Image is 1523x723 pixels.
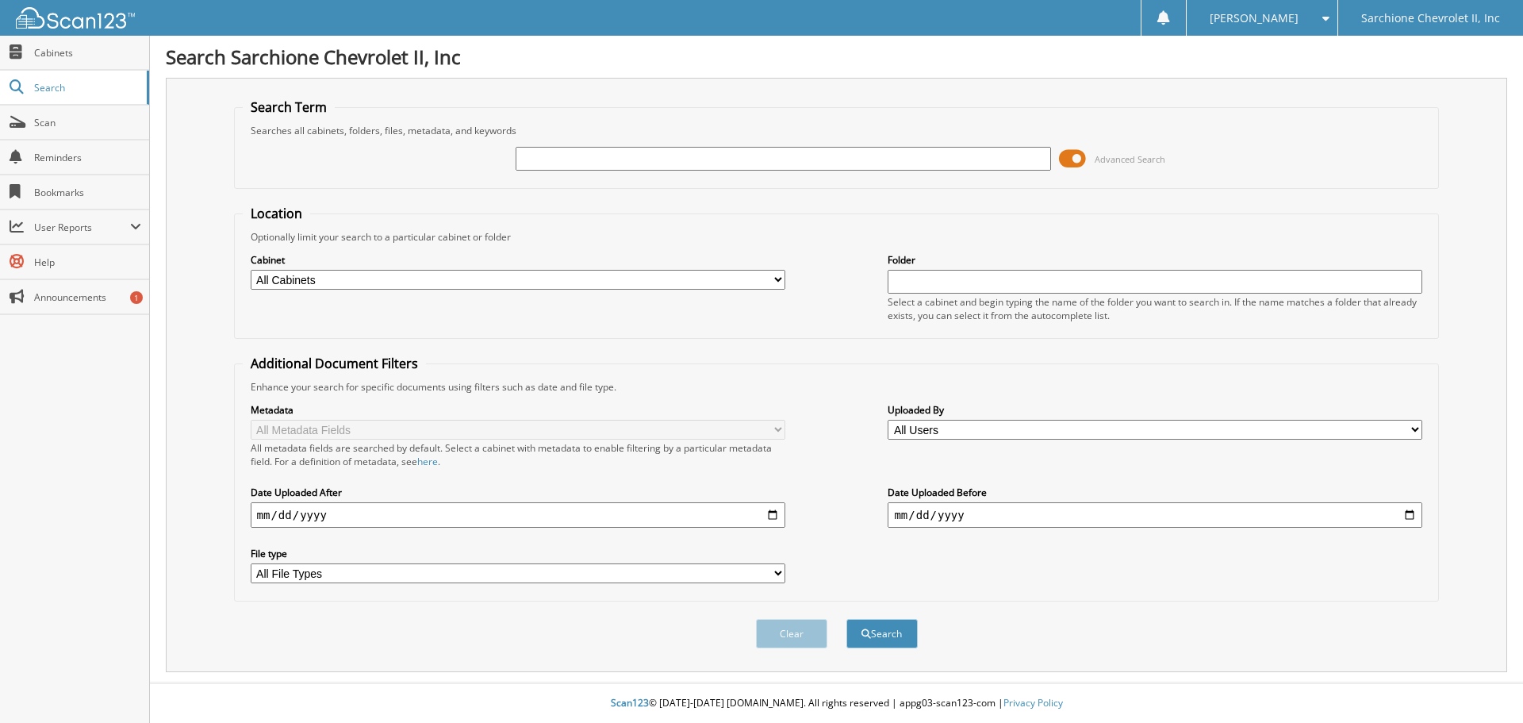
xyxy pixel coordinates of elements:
[243,230,1431,244] div: Optionally limit your search to a particular cabinet or folder
[1003,696,1063,710] a: Privacy Policy
[888,253,1422,267] label: Folder
[1361,13,1500,23] span: Sarchione Chevrolet II, Inc
[34,186,141,199] span: Bookmarks
[34,290,141,304] span: Announcements
[846,619,918,648] button: Search
[34,116,141,129] span: Scan
[16,7,135,29] img: scan123-logo-white.svg
[243,98,335,116] legend: Search Term
[34,46,141,60] span: Cabinets
[243,355,426,372] legend: Additional Document Filters
[130,291,143,304] div: 1
[34,81,139,94] span: Search
[888,403,1422,417] label: Uploaded By
[150,684,1523,723] div: © [DATE]-[DATE] [DOMAIN_NAME]. All rights reserved | appg03-scan123-com |
[417,455,438,468] a: here
[611,696,649,710] span: Scan123
[243,205,310,222] legend: Location
[888,502,1422,528] input: end
[34,256,141,269] span: Help
[756,619,827,648] button: Clear
[243,124,1431,137] div: Searches all cabinets, folders, files, metadata, and keywords
[251,253,785,267] label: Cabinet
[243,380,1431,394] div: Enhance your search for specific documents using filters such as date and file type.
[251,547,785,560] label: File type
[1210,13,1299,23] span: [PERSON_NAME]
[166,44,1507,70] h1: Search Sarchione Chevrolet II, Inc
[251,502,785,528] input: start
[34,221,130,234] span: User Reports
[251,403,785,417] label: Metadata
[888,486,1422,499] label: Date Uploaded Before
[251,441,785,468] div: All metadata fields are searched by default. Select a cabinet with metadata to enable filtering b...
[34,151,141,164] span: Reminders
[888,295,1422,322] div: Select a cabinet and begin typing the name of the folder you want to search in. If the name match...
[1095,153,1165,165] span: Advanced Search
[251,486,785,499] label: Date Uploaded After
